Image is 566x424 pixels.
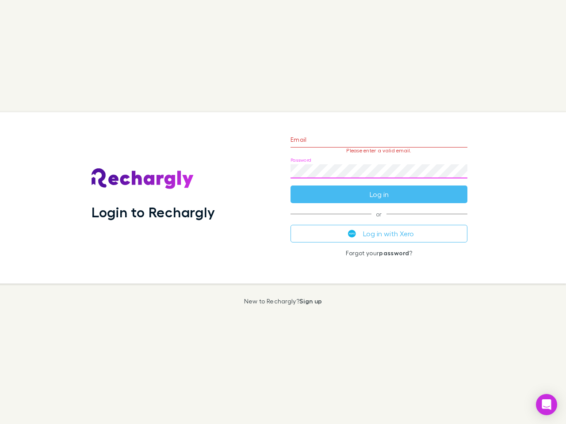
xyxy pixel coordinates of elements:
[291,185,467,203] button: Log in
[536,394,557,415] div: Open Intercom Messenger
[92,204,215,220] h1: Login to Rechargly
[348,230,356,238] img: Xero's logo
[299,297,322,305] a: Sign up
[291,250,467,257] p: Forgot your ?
[92,168,194,189] img: Rechargly's Logo
[379,249,409,257] a: password
[291,148,467,154] p: Please enter a valid email.
[244,298,322,305] p: New to Rechargly?
[291,157,311,163] label: Password
[291,225,467,242] button: Log in with Xero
